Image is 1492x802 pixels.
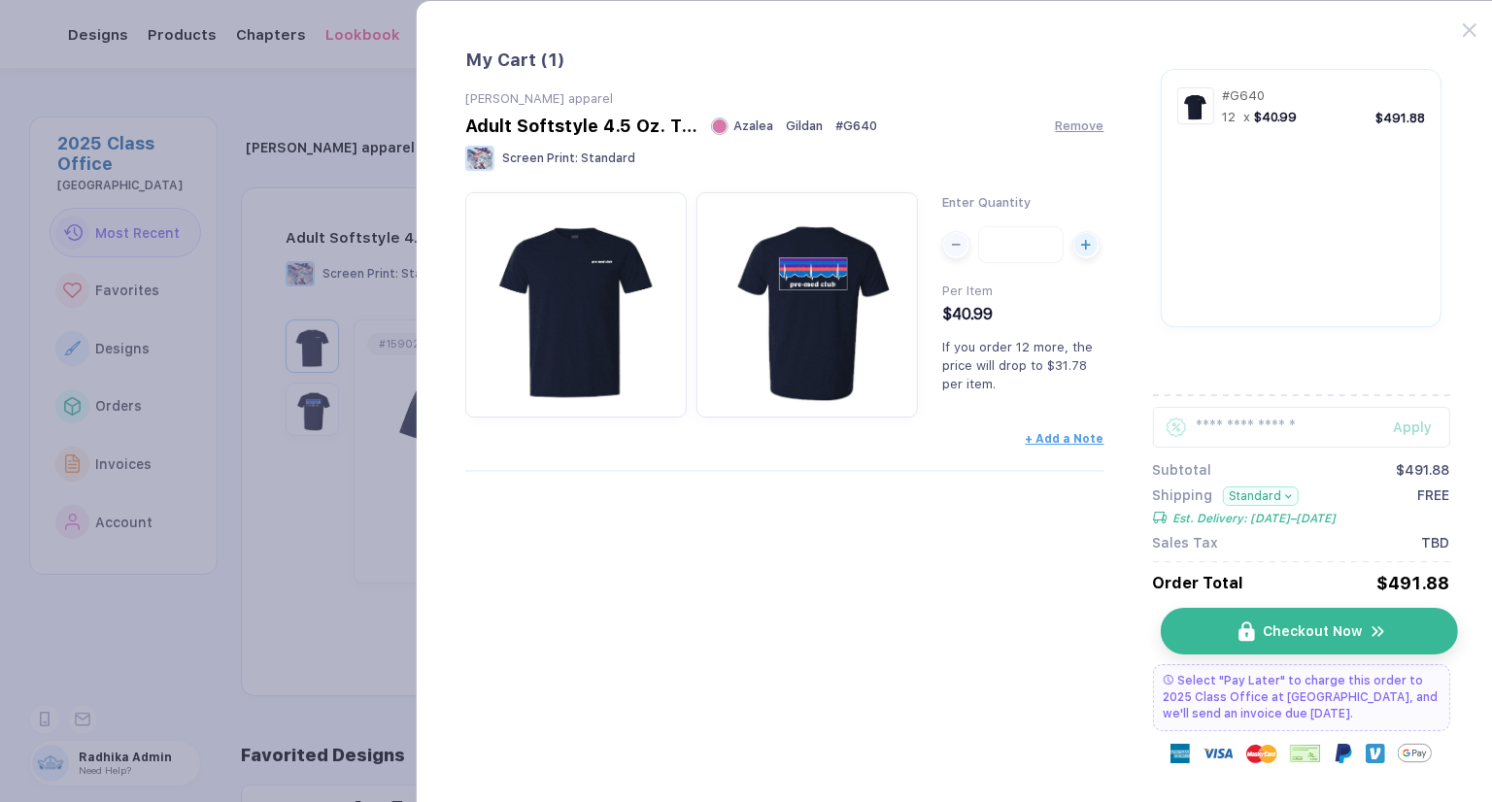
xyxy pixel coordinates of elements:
img: cheque [1290,744,1321,763]
span: $40.99 [1254,110,1297,124]
button: Remove [1055,118,1103,133]
img: express [1170,744,1190,763]
button: Apply [1369,407,1449,448]
span: Sales Tax [1152,535,1218,551]
img: 1756736923584ylzuc_nt_front.png [1181,91,1210,120]
span: # G640 [835,118,877,133]
span: TBD [1421,535,1449,551]
span: Per Item [942,284,993,298]
img: Screen Print [465,146,494,171]
span: Checkout Now [1263,623,1362,639]
img: pay later [1163,675,1172,685]
div: Adult Softstyle 4.5 Oz. T-Shirt [465,116,698,136]
span: Order Total [1152,574,1243,592]
button: Standard [1222,486,1299,506]
img: Paypal [1334,744,1353,763]
div: My Cart ( 1 ) [465,50,1104,72]
span: $40.99 [942,305,993,323]
img: Google Pay [1398,736,1432,770]
span: Standard [581,151,635,165]
span: Screen Print : [502,151,578,165]
div: $491.88 [1376,573,1449,593]
span: Shipping [1152,487,1212,506]
span: x [1243,110,1250,124]
span: Subtotal [1152,462,1211,478]
span: Est. Delivery: [DATE]–[DATE] [1172,512,1336,525]
img: Venmo [1366,744,1385,763]
span: 12 [1222,110,1236,124]
img: icon [1238,621,1255,642]
span: FREE [1417,487,1449,525]
img: 1756736923584ylzuc_nt_front.png [475,202,677,404]
img: visa [1203,738,1234,769]
button: + Add a Note [1025,432,1103,446]
span: # G640 [1222,88,1265,103]
div: Select "Pay Later" to charge this order to 2025 Class Office at [GEOGRAPHIC_DATA], and we'll send... [1152,664,1449,731]
div: $491.88 [1375,111,1425,125]
img: master-card [1246,738,1277,769]
img: icon [1370,622,1387,641]
div: $491.88 [1396,462,1449,478]
div: [PERSON_NAME] apparel [465,91,1104,106]
span: If you order 12 more, the price will drop to $31.78 per item. [942,340,1093,391]
span: Azalea [733,118,773,133]
button: iconCheckout Nowicon [1160,608,1457,654]
img: 1756736923584yzrdz_nt_back.png [706,202,908,404]
span: Gildan [786,118,823,133]
span: Enter Quantity [942,195,1031,210]
div: Apply [1393,419,1449,435]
